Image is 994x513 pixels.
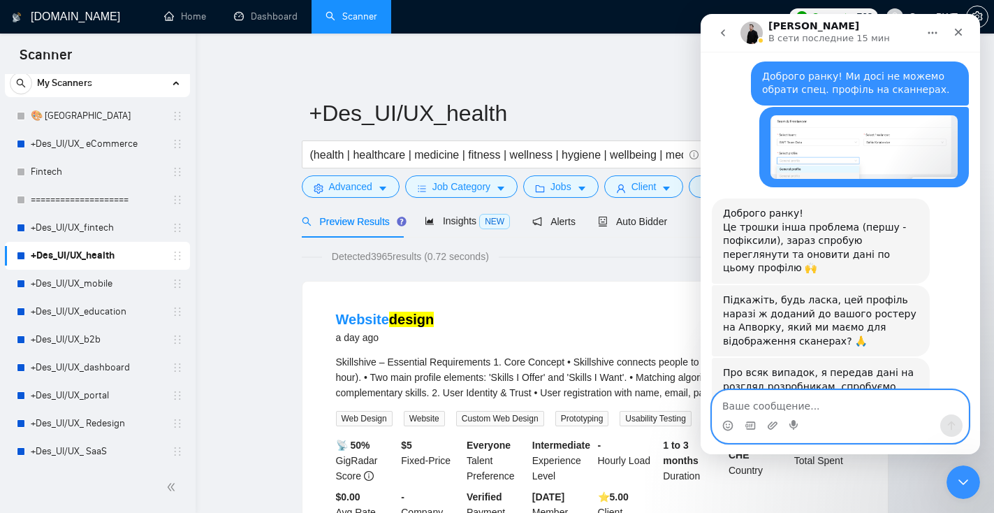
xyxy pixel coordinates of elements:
span: NEW [479,214,510,229]
div: Duration [660,438,726,484]
span: Job Category [432,179,490,194]
b: Everyone [467,440,511,451]
b: ⭐️ 5.00 [598,491,629,503]
span: user [890,12,900,22]
button: search [10,72,32,94]
a: setting [966,11,988,22]
span: user [616,183,626,194]
iframe: Intercom live chat [701,14,980,454]
a: +Des_UI/UX_mobile [31,270,163,298]
span: setting [314,183,323,194]
b: 1 to 3 months [663,440,699,466]
button: settingAdvancedcaret-down [302,175,400,198]
span: Jobs [550,179,571,194]
span: double-left [166,480,180,494]
a: Websitedesign [336,312,434,327]
b: - [598,440,601,451]
span: holder [172,110,183,122]
span: Website [404,411,445,426]
span: caret-down [577,183,587,194]
span: holder [172,390,183,401]
span: holder [172,278,183,289]
a: ==================== [31,186,163,214]
a: +Des_UI/UX_b2b [31,326,163,354]
input: Search Freelance Jobs... [310,146,683,164]
div: Talent Preference [464,438,529,484]
span: Detected 3965 results (0.72 seconds) [322,249,499,264]
a: 🎨 [GEOGRAPHIC_DATA] [31,102,163,130]
span: Alerts [532,216,576,227]
span: caret-down [496,183,506,194]
span: caret-down [378,183,388,194]
b: $0.00 [336,491,360,503]
button: Отправить сообщение… [240,400,262,423]
span: robot [598,217,608,226]
input: Scanner name... [309,96,860,131]
a: +Des_UI/UX_education [31,298,163,326]
button: userClientcaret-down [604,175,684,198]
a: +Des_UI/UX_portal [31,382,163,410]
span: My Scanners [37,69,92,97]
a: dashboardDashboard [234,10,298,22]
img: upwork-logo.png [796,11,807,22]
span: area-chart [425,216,434,226]
button: setting [966,6,988,28]
div: Total Spent [791,438,857,484]
button: folderJobscaret-down [523,175,599,198]
button: Средство выбора эмодзи [22,406,33,417]
span: caret-down [662,183,671,194]
div: Skillshive – Essential Requirements 1. Core Concept • Skillshive connects people to exchange skil... [336,354,854,400]
button: barsJob Categorycaret-down [405,175,518,198]
span: holder [172,362,183,373]
a: homeHome [164,10,206,22]
div: a day ago [336,329,434,346]
span: Connects: [812,9,854,24]
span: Usability Testing [620,411,691,426]
b: Intermediate [532,440,590,451]
span: Client [631,179,657,194]
a: +Des_UI/UX_ eCommerce [31,130,163,158]
img: logo [12,6,22,29]
span: search [302,217,312,226]
span: Preview Results [302,216,402,227]
button: idcardVendorcaret-down [689,175,774,198]
span: Custom Web Design [456,411,544,426]
a: +Des_UI/UX_ Redesign [31,410,163,438]
div: Dima говорит… [11,344,268,446]
div: Про всяк випадок, я передав дані на розгляд розробникам, спробуємо підфіксити, якщо це можливо з ... [22,352,218,407]
mark: design [389,312,434,327]
span: Auto Bidder [598,216,667,227]
span: Web Design [336,411,393,426]
button: Start recording [89,406,100,417]
a: +Des_UI/UX_dashboard [31,354,163,382]
div: Tooltip anchor [395,215,408,228]
span: folder [535,183,545,194]
a: +Des_UI/UX_fintech [31,214,163,242]
a: +Des_UI/UX_ SaaS [31,438,163,465]
button: Добавить вложение [66,406,78,417]
span: info-circle [364,471,374,481]
textarea: Ваше сообщение... [12,377,268,400]
div: Про всяк випадок, я передав дані на розгляд розробникам, спробуємо підфіксити, якщо це можливо з ... [11,344,229,415]
div: Fixed-Price [398,438,464,484]
button: Средство выбора GIF-файла [44,406,55,417]
span: info-circle [689,150,699,159]
span: search [10,78,31,88]
iframe: Intercom live chat [947,465,980,499]
b: [DATE] [532,491,564,503]
a: +Des_UI/UX_health [31,242,163,270]
div: GigRadar Score [333,438,399,484]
